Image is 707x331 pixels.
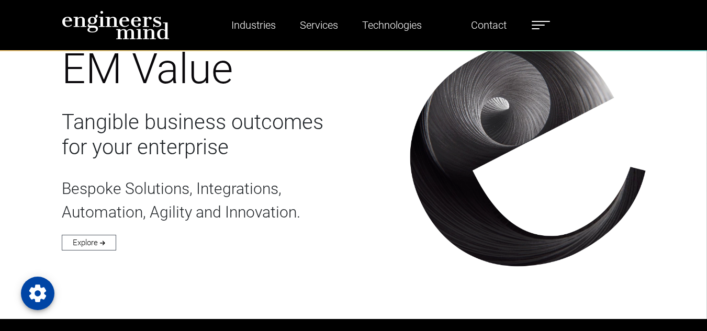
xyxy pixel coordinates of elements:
[62,110,397,160] h3: Tangible business outcomes for your enterprise
[296,13,342,37] a: Services
[62,44,233,94] span: EM Value
[227,13,280,37] a: Industries
[410,40,646,267] img: intro-img
[62,177,397,224] p: Bespoke Solutions, Integrations, Automation, Agility and Innovation.
[62,10,170,40] img: logo
[358,13,426,37] a: Technologies
[62,235,116,250] a: Explore
[467,13,511,37] a: Contact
